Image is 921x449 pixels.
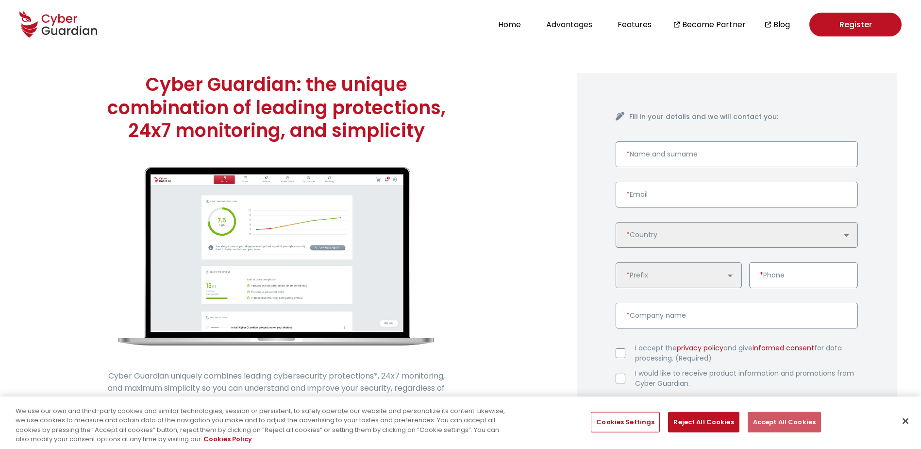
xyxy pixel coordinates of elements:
[682,18,746,31] a: Become Partner
[591,412,660,432] button: Cookies Settings
[615,18,654,31] button: Features
[753,343,814,353] a: informed consent
[629,112,858,122] h4: Fill in your details and we will contact you:
[748,412,821,432] button: Accept All Cookies
[106,73,446,142] h1: Cyber Guardian: the unique combination of leading protections, 24x7 monitoring, and simplicity
[118,167,434,346] img: cyberguardian-home
[543,18,595,31] button: Advantages
[16,406,506,444] div: We use our own and third-party cookies and similar technologies, session or persistent, to safely...
[749,262,858,288] input: Enter a valid phone number.
[495,18,524,31] button: Home
[773,18,790,31] a: Blog
[203,434,252,444] a: More information about your privacy, opens in a new tab
[895,410,916,432] button: Close
[635,368,858,389] label: I would like to receive product information and promotions from Cyber Guardian.
[677,343,723,353] a: privacy policy
[106,370,446,406] p: Cyber Guardian uniquely combines leading cybersecurity protections*, 24x7 monitoring, and maximum...
[635,343,858,363] label: I accept the and give for data processing. (Required)
[809,13,902,36] a: Register
[668,412,739,432] button: Reject All Cookies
